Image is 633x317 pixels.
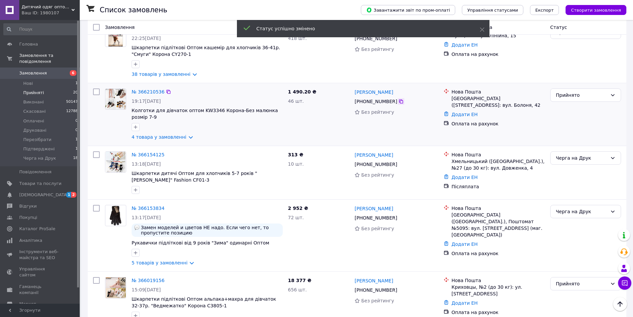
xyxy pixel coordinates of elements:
img: Фото товару [108,26,123,47]
div: Оплата на рахунок [452,309,545,316]
button: Експорт [530,5,559,15]
a: Додати ЕН [452,241,478,247]
button: Чат з покупцем [618,276,631,290]
span: Створити замовлення [571,8,621,13]
a: № 366153834 [132,206,164,211]
a: Додати ЕН [452,42,478,48]
div: Оплата на рахунок [452,250,545,257]
div: Нова Пошта [452,277,545,284]
span: 12788 [66,108,78,114]
button: Наверх [613,297,627,311]
a: Фото товару [105,88,126,110]
span: 1 [75,146,78,152]
span: 0 [75,127,78,133]
a: Шкарпетки підліткові Оптом альпака+махра для дівчаток 32-37р. "Ведмежатко" Корона C3805-1 [132,296,276,308]
span: Товари та послуги [19,181,61,187]
span: 10 шт. [288,161,304,167]
h1: Список замовлень [100,6,167,14]
span: 22:25[DATE] [132,36,161,41]
span: 1 490.20 ₴ [288,89,317,94]
div: Оплата на рахунок [452,51,545,58]
span: Перезібрати [23,137,52,143]
span: 19:17[DATE] [132,98,161,104]
span: Управління сайтом [19,266,61,278]
span: Замовлення [19,70,47,76]
div: Хмельницький ([GEOGRAPHIC_DATA].), №27 (до 30 кг): вул. Довженка, 4 [452,158,545,171]
span: 50147 [66,99,78,105]
a: Створити замовлення [559,7,626,12]
a: [PERSON_NAME] [355,205,393,212]
span: 15:09[DATE] [132,287,161,292]
button: Створити замовлення [566,5,626,15]
span: 20 [73,90,78,96]
span: [PHONE_NUMBER] [355,215,397,221]
div: Нова Пошта [452,151,545,158]
span: 46 шт. [288,98,304,104]
span: 1 [75,137,78,143]
div: [GEOGRAPHIC_DATA] ([GEOGRAPHIC_DATA].), Поштомат №5095: вул. [STREET_ADDRESS] (маг. [GEOGRAPHIC_D... [452,212,545,238]
span: Експорт [535,8,554,13]
span: 18 377 ₴ [288,278,312,283]
span: 13:18[DATE] [132,161,161,167]
div: Суми, №1: вул. Лінійна, 15 [452,32,545,39]
span: 2 [71,192,76,198]
span: Інструменти веб-майстра та SEO [19,249,61,261]
span: 1 [75,80,78,86]
span: Аналітика [19,238,42,243]
a: Шкарпетки підліткові Оптом кашемір для хлопчиків 36-41р. "Смуги" Корона CY270-1 [132,45,280,57]
span: Замовлення [105,25,135,30]
span: [PHONE_NUMBER] [355,287,397,293]
div: Ваш ID: 1980107 [22,10,80,16]
span: Без рейтингу [361,47,394,52]
a: № 366154125 [132,152,164,157]
img: Фото товару [105,277,126,298]
a: 4 товара у замовленні [132,134,186,140]
span: Друковані [23,127,47,133]
span: [PHONE_NUMBER] [355,99,397,104]
span: Виконані [23,99,44,105]
span: 0 [75,118,78,124]
span: 72 шт. [288,215,304,220]
div: Статус успішно змінено [257,25,463,32]
span: Статус [550,25,567,30]
span: Повідомлення [19,169,52,175]
div: Черга на Друк [556,154,607,162]
a: [PERSON_NAME] [355,277,393,284]
span: Скасовані [23,108,46,114]
span: [DEMOGRAPHIC_DATA] [19,192,68,198]
span: Без рейтингу [361,226,394,231]
span: 6 [70,70,76,76]
span: 1 [66,192,71,198]
span: Шкарпетки дитячі Оптом для хлопчиків 5-7 років "[PERSON_NAME]" Fashion CF01-3 [132,171,257,183]
span: Відгуки [19,203,37,209]
span: [PHONE_NUMBER] [355,162,397,167]
span: Замовлення та повідомлення [19,53,80,65]
div: Прийнято [556,280,607,287]
div: Оплата на рахунок [452,120,545,127]
div: Черга на Друк [556,208,607,215]
a: 38 товарів у замовленні [132,72,190,77]
img: Фото товару [105,89,126,109]
span: Оплачені [23,118,44,124]
a: Додати ЕН [452,112,478,117]
span: 18 [73,155,78,161]
a: Фото товару [105,151,126,173]
span: Покупці [19,215,37,221]
a: [PERSON_NAME] [355,89,393,95]
span: Маркет [19,301,36,307]
a: Рукавички підліткові від 9 років "Зима" одинарні Оптом [132,240,269,245]
span: 656 шт. [288,287,307,292]
a: Додати ЕН [452,175,478,180]
div: [GEOGRAPHIC_DATA] ([STREET_ADDRESS]: вул. Болоня, 42 [452,95,545,108]
span: Підтверджені [23,146,55,152]
a: Колготки для дівчаток оптом KW3346 Корона-Без малюнка розмір 7-9 [132,108,278,120]
span: Прийняті [23,90,44,96]
span: Дитячий одяг оптом 7км - Оптовий інтернет магазин 7km.org.ua [22,4,71,10]
span: 2 952 ₴ [288,206,308,211]
img: :speech_balloon: [134,225,140,230]
a: Фото товару [105,26,126,47]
